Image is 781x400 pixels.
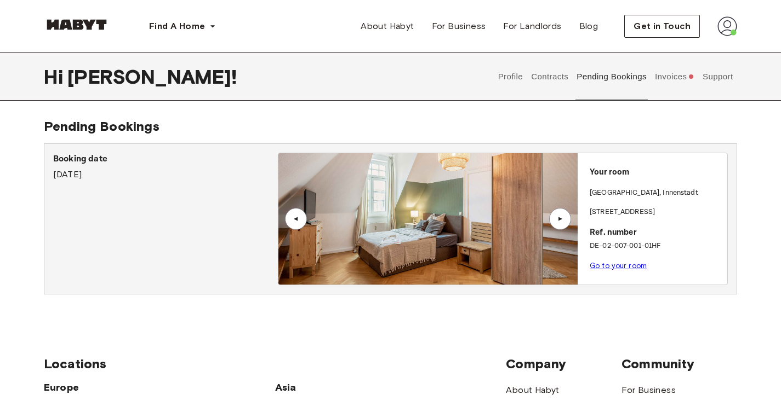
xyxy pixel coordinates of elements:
[44,65,67,88] span: Hi
[503,20,561,33] span: For Landlords
[653,53,696,101] button: Invoices
[701,53,734,101] button: Support
[590,166,723,179] p: Your room
[624,15,700,38] button: Get in Touch
[506,384,559,397] a: About Habyt
[44,19,110,30] img: Habyt
[275,381,391,394] span: Asia
[44,118,159,134] span: Pending Bookings
[44,381,275,394] span: Europe
[494,53,737,101] div: user profile tabs
[579,20,598,33] span: Blog
[278,153,578,285] img: Image of the room
[590,188,698,199] p: [GEOGRAPHIC_DATA] , Innenstadt
[530,53,570,101] button: Contracts
[53,153,278,181] div: [DATE]
[290,216,301,222] div: ▲
[622,356,737,372] span: Community
[432,20,486,33] span: For Business
[149,20,205,33] span: Find A Home
[590,207,723,218] p: [STREET_ADDRESS]
[717,16,737,36] img: avatar
[53,153,278,166] p: Booking date
[140,15,225,37] button: Find A Home
[361,20,414,33] span: About Habyt
[634,20,691,33] span: Get in Touch
[590,262,647,270] a: Go to your room
[44,356,506,372] span: Locations
[497,53,525,101] button: Profile
[590,227,723,239] p: Ref. number
[506,356,622,372] span: Company
[555,216,566,222] div: ▲
[494,15,570,37] a: For Landlords
[352,15,423,37] a: About Habyt
[575,53,648,101] button: Pending Bookings
[571,15,607,37] a: Blog
[590,241,723,252] p: DE-02-007-001-01HF
[622,384,676,397] a: For Business
[67,65,237,88] span: [PERSON_NAME] !
[423,15,495,37] a: For Business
